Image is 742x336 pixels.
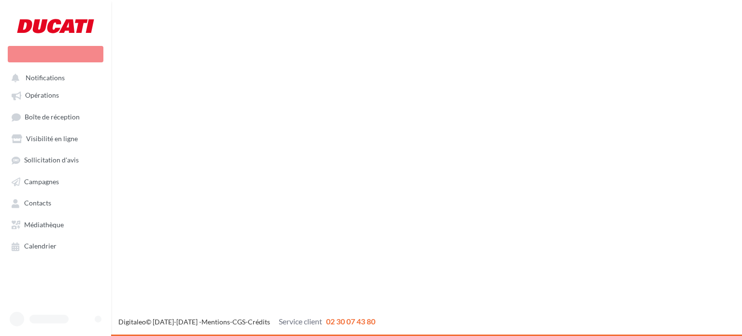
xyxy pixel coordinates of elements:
[6,108,105,126] a: Boîte de réception
[118,318,146,326] a: Digitaleo
[24,242,57,250] span: Calendrier
[24,177,59,186] span: Campagnes
[232,318,245,326] a: CGS
[24,199,51,207] span: Contacts
[6,194,105,211] a: Contacts
[201,318,230,326] a: Mentions
[248,318,270,326] a: Crédits
[6,173,105,190] a: Campagnes
[24,220,64,229] span: Médiathèque
[8,46,103,62] div: Nouvelle campagne
[279,317,322,326] span: Service client
[26,134,78,143] span: Visibilité en ligne
[25,113,80,121] span: Boîte de réception
[6,130,105,147] a: Visibilité en ligne
[118,318,375,326] span: © [DATE]-[DATE] - - -
[6,86,105,103] a: Opérations
[6,151,105,168] a: Sollicitation d'avis
[6,216,105,233] a: Médiathèque
[24,156,79,164] span: Sollicitation d'avis
[326,317,375,326] span: 02 30 07 43 80
[26,73,65,82] span: Notifications
[6,237,105,254] a: Calendrier
[25,91,59,100] span: Opérations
